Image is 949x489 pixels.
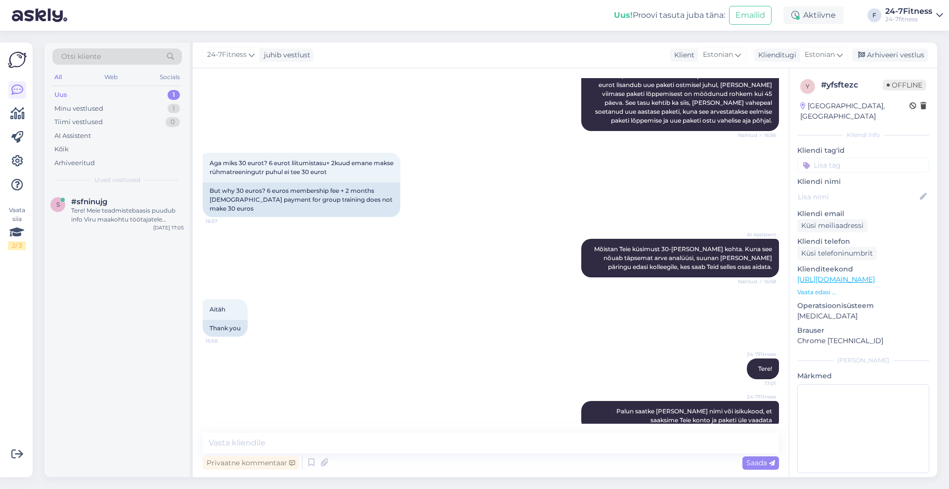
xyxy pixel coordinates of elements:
span: 24-7Fitness [207,49,247,60]
div: Tiimi vestlused [54,117,103,127]
span: Palun saatke [PERSON_NAME] nimi või isikukood, et saaksime Teie konto ja paketi üle vaadata [616,407,774,424]
div: juhib vestlust [260,50,310,60]
div: Minu vestlused [54,104,103,114]
input: Lisa tag [797,158,929,173]
div: 2 / 3 [8,241,26,250]
div: [GEOGRAPHIC_DATA], [GEOGRAPHIC_DATA] [800,101,909,122]
span: Aitäh [210,306,225,313]
span: Nähtud ✓ 16:56 [738,132,776,139]
div: Thank you [203,320,248,337]
p: Kliendi email [797,209,929,219]
span: #sfninujg [71,197,107,206]
p: Vaata edasi ... [797,288,929,297]
div: Arhiveeri vestlus [852,48,928,62]
p: Kliendi tag'id [797,145,929,156]
span: Mõistan Teie küsimust 30-[PERSON_NAME] kohta. Kuna see nõuab täpsemat arve analüüsi, suunan [PERS... [594,245,774,270]
div: Klienditugi [754,50,796,60]
div: Küsi telefoninumbrit [797,247,877,260]
span: Offline [883,80,926,90]
span: Otsi kliente [61,51,101,62]
div: 24-7fitness [885,15,932,23]
span: 24-7Fitness [739,351,776,358]
div: Kõik [54,144,69,154]
span: 24-7Fitness [739,393,776,400]
span: Tere! [758,365,772,372]
span: 16:58 [206,337,243,345]
div: AI Assistent [54,131,91,141]
div: Tere! Meie teadmistebaasis puudub info Viru maakohtu töötajatele pakutava 10% soodustuse kohta. P... [71,206,184,224]
div: Aktiivne [783,6,844,24]
div: 1 [168,104,180,114]
p: Chrome [TECHNICAL_ID] [797,336,929,346]
span: 16:57 [206,218,243,225]
span: y [806,83,810,90]
p: Märkmed [797,371,929,381]
div: F [867,8,881,22]
div: 1 [168,90,180,100]
span: Uued vestlused [94,176,140,184]
div: Privaatne kommentaar [203,456,299,470]
p: Kliendi nimi [797,177,929,187]
div: 24-7Fitness [885,7,932,15]
div: Proovi tasuta juba täna: [614,9,725,21]
div: Vaata siia [8,206,26,250]
div: Küsi meiliaadressi [797,219,867,232]
p: [MEDICAL_DATA] [797,311,929,321]
span: Estonian [703,49,733,60]
span: Estonian [805,49,835,60]
b: Uus! [614,10,633,20]
div: # yfsftezc [821,79,883,91]
div: All [52,71,64,84]
div: Uus [54,90,67,100]
p: Klienditeekond [797,264,929,274]
span: s [56,201,60,208]
p: Kliendi telefon [797,236,929,247]
a: [URL][DOMAIN_NAME] [797,275,875,284]
div: 0 [166,117,180,127]
span: 17:01 [739,380,776,387]
p: Operatsioonisüsteem [797,301,929,311]
span: AI Assistent [739,231,776,238]
p: Brauser [797,325,929,336]
div: Klient [670,50,694,60]
div: Kliendi info [797,131,929,139]
a: 24-7Fitness24-7fitness [885,7,943,23]
div: Arhiveeritud [54,158,95,168]
div: But why 30 euros? 6 euros membership fee + 2 months [DEMOGRAPHIC_DATA] payment for group training... [203,182,400,217]
span: Aga miks 30 eurot? 6 eurot liitumistasu+ 2kuud emane makse rühmatreeningutr puhul ei tee 30 eurot [210,159,395,176]
div: Web [102,71,120,84]
span: Saada [746,458,775,467]
button: Emailid [729,6,772,25]
img: Askly Logo [8,50,27,69]
input: Lisa nimi [798,191,918,202]
div: Socials [158,71,182,84]
div: [DATE] 17:05 [153,224,184,231]
span: Nähtud ✓ 16:58 [738,278,776,285]
div: [PERSON_NAME] [797,356,929,365]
